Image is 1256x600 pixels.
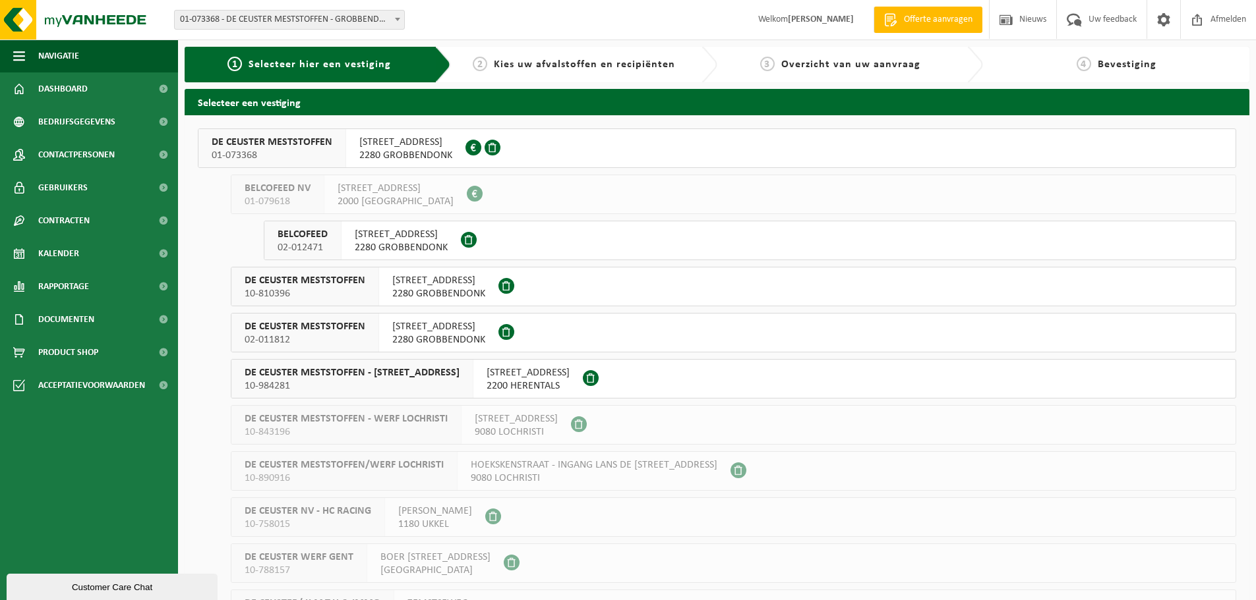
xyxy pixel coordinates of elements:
[227,57,242,71] span: 1
[175,11,404,29] span: 01-073368 - DE CEUSTER MESTSTOFFEN - GROBBENDONK
[198,128,1236,168] button: DE CEUSTER MESTSTOFFEN 01-073368 [STREET_ADDRESS]2280 GROBBENDONK
[249,59,391,70] span: Selecteer hier een vestiging
[38,270,89,303] span: Rapportage
[338,195,454,208] span: 2000 [GEOGRAPHIC_DATA]
[788,14,854,24] strong: [PERSON_NAME]
[392,320,485,333] span: [STREET_ADDRESS]
[38,303,94,336] span: Documenten
[38,105,115,138] span: Bedrijfsgegevens
[494,59,675,70] span: Kies uw afvalstoffen en recipiënten
[38,138,115,171] span: Contactpersonen
[278,228,328,241] span: BELCOFEED
[475,412,558,425] span: [STREET_ADDRESS]
[264,221,1236,260] button: BELCOFEED 02-012471 [STREET_ADDRESS]2280 GROBBENDONK
[392,274,485,287] span: [STREET_ADDRESS]
[487,366,570,379] span: [STREET_ADDRESS]
[781,59,920,70] span: Overzicht van uw aanvraag
[245,551,353,564] span: DE CEUSTER WERF GENT
[901,13,976,26] span: Offerte aanvragen
[38,237,79,270] span: Kalender
[338,182,454,195] span: [STREET_ADDRESS]
[245,518,371,531] span: 10-758015
[174,10,405,30] span: 01-073368 - DE CEUSTER MESTSTOFFEN - GROBBENDONK
[1077,57,1091,71] span: 4
[212,149,332,162] span: 01-073368
[392,287,485,300] span: 2280 GROBBENDONK
[760,57,775,71] span: 3
[380,564,491,577] span: [GEOGRAPHIC_DATA]
[278,241,328,254] span: 02-012471
[231,267,1236,306] button: DE CEUSTER MESTSTOFFEN 10-810396 [STREET_ADDRESS]2280 GROBBENDONK
[245,182,311,195] span: BELCOFEED NV
[380,551,491,564] span: BOER [STREET_ADDRESS]
[245,458,444,472] span: DE CEUSTER MESTSTOFFEN/WERF LOCHRISTI
[245,195,311,208] span: 01-079618
[38,369,145,402] span: Acceptatievoorwaarden
[874,7,982,33] a: Offerte aanvragen
[245,472,444,485] span: 10-890916
[359,149,452,162] span: 2280 GROBBENDONK
[245,274,365,287] span: DE CEUSTER MESTSTOFFEN
[475,425,558,439] span: 9080 LOCHRISTI
[487,379,570,393] span: 2200 HERENTALS
[471,458,717,472] span: HOEKSKENSTRAAT - INGANG LANS DE [STREET_ADDRESS]
[245,320,365,333] span: DE CEUSTER MESTSTOFFEN
[355,241,448,254] span: 2280 GROBBENDONK
[245,564,353,577] span: 10-788157
[231,313,1236,352] button: DE CEUSTER MESTSTOFFEN 02-011812 [STREET_ADDRESS]2280 GROBBENDONK
[398,518,472,531] span: 1180 UKKEL
[471,472,717,485] span: 9080 LOCHRISTI
[245,287,365,300] span: 10-810396
[38,171,88,204] span: Gebruikers
[473,57,487,71] span: 2
[245,333,365,346] span: 02-011812
[398,505,472,518] span: [PERSON_NAME]
[1098,59,1156,70] span: Bevestiging
[38,72,88,105] span: Dashboard
[38,40,79,72] span: Navigatie
[392,333,485,346] span: 2280 GROBBENDONK
[245,366,460,379] span: DE CEUSTER MESTSTOFFEN - [STREET_ADDRESS]
[7,571,220,600] iframe: chat widget
[245,379,460,393] span: 10-984281
[245,412,448,425] span: DE CEUSTER MESTSTOFFEN - WERF LOCHRISTI
[185,89,1249,115] h2: Selecteer een vestiging
[38,204,90,237] span: Contracten
[359,136,452,149] span: [STREET_ADDRESS]
[355,228,448,241] span: [STREET_ADDRESS]
[231,359,1236,398] button: DE CEUSTER MESTSTOFFEN - [STREET_ADDRESS] 10-984281 [STREET_ADDRESS]2200 HERENTALS
[245,425,448,439] span: 10-843196
[38,336,98,369] span: Product Shop
[245,505,371,518] span: DE CEUSTER NV - HC RACING
[212,136,332,149] span: DE CEUSTER MESTSTOFFEN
